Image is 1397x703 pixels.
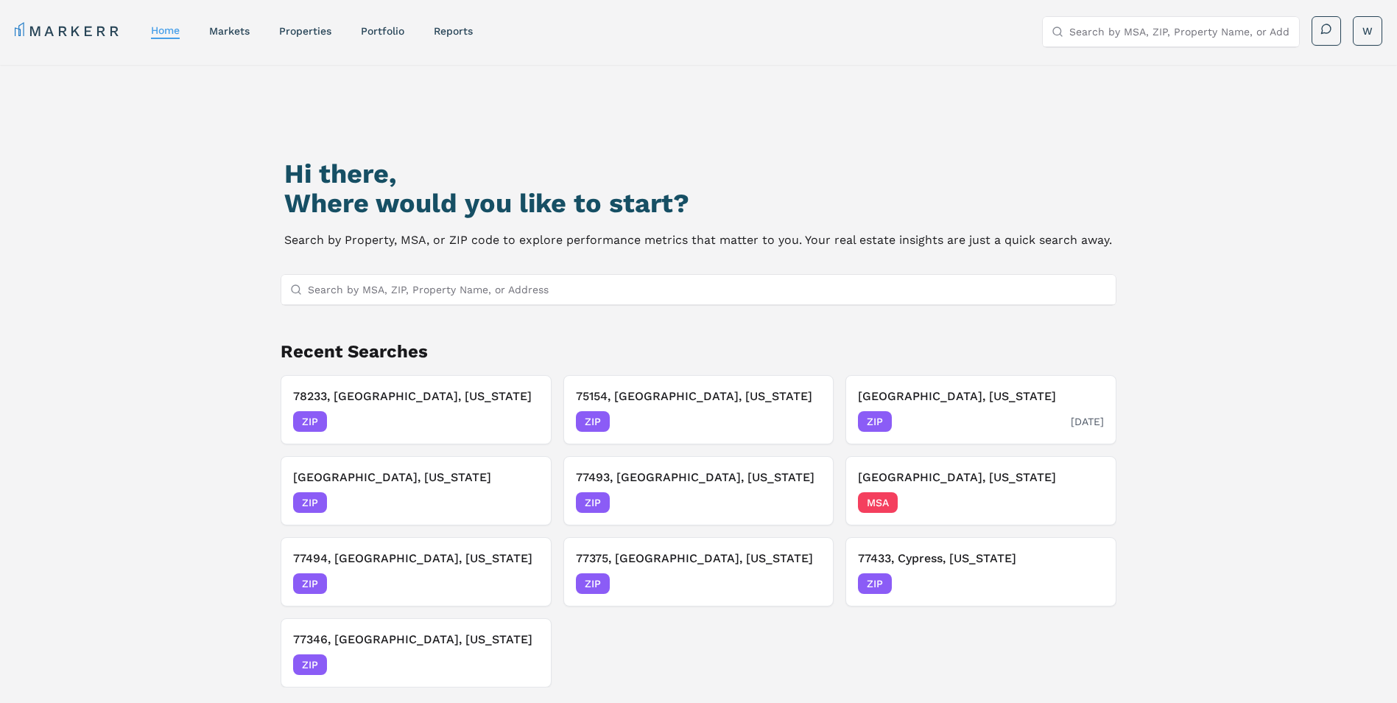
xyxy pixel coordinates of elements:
span: ZIP [576,492,610,513]
h3: [GEOGRAPHIC_DATA], [US_STATE] [858,388,1104,405]
p: Search by Property, MSA, or ZIP code to explore performance metrics that matter to you. Your real... [284,230,1112,251]
h3: 77433, Cypress, [US_STATE] [858,550,1104,567]
button: W [1353,16,1382,46]
h3: 77375, [GEOGRAPHIC_DATA], [US_STATE] [576,550,822,567]
button: 77346, [GEOGRAPHIC_DATA], [US_STATE]ZIP[DATE] [281,618,552,688]
span: ZIP [293,573,327,594]
span: [DATE] [506,495,539,510]
input: Search by MSA, ZIP, Property Name, or Address [308,275,1108,304]
span: [DATE] [788,576,821,591]
span: [DATE] [506,576,539,591]
button: 77375, [GEOGRAPHIC_DATA], [US_STATE]ZIP[DATE] [563,537,834,606]
h2: Where would you like to start? [284,189,1112,218]
button: 75154, [GEOGRAPHIC_DATA], [US_STATE]ZIP[DATE] [563,375,834,444]
span: ZIP [858,411,892,432]
span: ZIP [858,573,892,594]
span: ZIP [293,411,327,432]
button: [GEOGRAPHIC_DATA], [US_STATE]ZIP[DATE] [845,375,1116,444]
h3: 77493, [GEOGRAPHIC_DATA], [US_STATE] [576,469,822,486]
button: [GEOGRAPHIC_DATA], [US_STATE]MSA[DATE] [845,456,1116,525]
span: ZIP [576,573,610,594]
h3: [GEOGRAPHIC_DATA], [US_STATE] [858,469,1104,486]
span: MSA [858,492,898,513]
button: 77493, [GEOGRAPHIC_DATA], [US_STATE]ZIP[DATE] [563,456,834,525]
h3: 75154, [GEOGRAPHIC_DATA], [US_STATE] [576,388,822,405]
h3: 77346, [GEOGRAPHIC_DATA], [US_STATE] [293,631,539,648]
h1: Hi there, [284,159,1112,189]
a: markets [209,25,250,37]
span: ZIP [293,492,327,513]
h3: 78233, [GEOGRAPHIC_DATA], [US_STATE] [293,388,539,405]
span: ZIP [293,654,327,675]
a: Portfolio [361,25,404,37]
span: [DATE] [506,657,539,672]
span: [DATE] [788,495,821,510]
span: [DATE] [1071,414,1104,429]
h3: 77494, [GEOGRAPHIC_DATA], [US_STATE] [293,550,539,567]
button: 77494, [GEOGRAPHIC_DATA], [US_STATE]ZIP[DATE] [281,537,552,606]
span: ZIP [576,411,610,432]
span: W [1362,24,1373,38]
button: 77433, Cypress, [US_STATE]ZIP[DATE] [845,537,1116,606]
span: [DATE] [1071,495,1104,510]
button: [GEOGRAPHIC_DATA], [US_STATE]ZIP[DATE] [281,456,552,525]
span: [DATE] [788,414,821,429]
a: MARKERR [15,21,122,41]
a: reports [434,25,473,37]
span: [DATE] [506,414,539,429]
h3: [GEOGRAPHIC_DATA], [US_STATE] [293,469,539,486]
h2: Recent Searches [281,340,1117,363]
span: [DATE] [1071,576,1104,591]
button: 78233, [GEOGRAPHIC_DATA], [US_STATE]ZIP[DATE] [281,375,552,444]
input: Search by MSA, ZIP, Property Name, or Address [1069,17,1290,46]
a: properties [279,25,331,37]
a: home [151,24,180,36]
